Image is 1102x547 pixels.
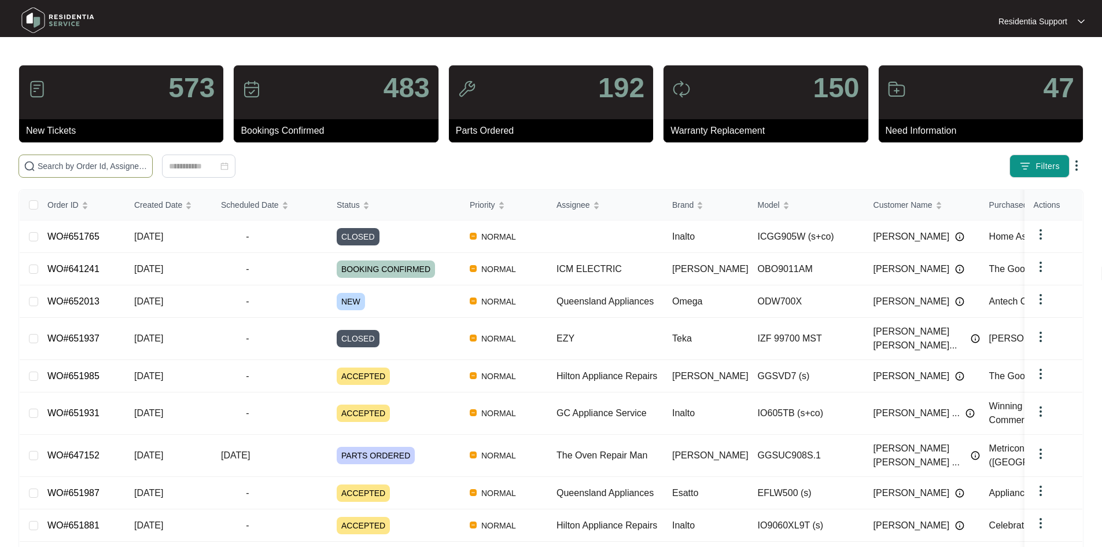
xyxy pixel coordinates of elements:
[955,489,964,498] img: Info icon
[547,190,663,221] th: Assignee
[672,450,749,460] span: [PERSON_NAME]
[672,264,749,274] span: [PERSON_NAME]
[477,369,521,383] span: NORMAL
[337,517,390,534] span: ACCEPTED
[470,199,495,211] span: Priority
[874,325,965,353] span: [PERSON_NAME] [PERSON_NAME]...
[38,160,148,172] input: Search by Order Id, Assignee Name, Customer Name, Brand and Model
[458,80,476,98] img: icon
[477,230,521,244] span: NORMAL
[1034,227,1048,241] img: dropdown arrow
[470,233,477,240] img: Vercel Logo
[1034,367,1048,381] img: dropdown arrow
[989,333,1066,343] span: [PERSON_NAME]
[556,262,663,276] div: ICM ELECTRIC
[456,124,653,138] p: Parts Ordered
[1034,260,1048,274] img: dropdown arrow
[1019,160,1031,172] img: filter icon
[337,447,415,464] span: PARTS ORDERED
[874,262,950,276] span: [PERSON_NAME]
[749,285,864,318] td: ODW700X
[672,520,695,530] span: Inalto
[749,190,864,221] th: Model
[989,443,1092,467] span: Metricon Homes ([GEOGRAPHIC_DATA])
[221,262,274,276] span: -
[971,451,980,460] img: Info icon
[598,74,644,102] p: 192
[1034,516,1048,530] img: dropdown arrow
[125,190,212,221] th: Created Date
[17,3,98,38] img: residentia service logo
[47,520,99,530] a: WO#651881
[874,295,950,309] span: [PERSON_NAME]
[989,296,1077,306] span: Antech Constructions
[337,405,390,422] span: ACCEPTED
[989,520,1068,530] span: Celebration Homes
[672,232,695,241] span: Inalto
[672,488,698,498] span: Esatto
[672,333,692,343] span: Teka
[47,371,99,381] a: WO#651985
[556,369,663,383] div: Hilton Appliance Repairs
[1024,190,1082,221] th: Actions
[241,124,438,138] p: Bookings Confirmed
[337,260,435,278] span: BOOKING CONFIRMED
[470,409,477,416] img: Vercel Logo
[470,451,477,458] img: Vercel Logo
[47,232,99,241] a: WO#651765
[672,371,749,381] span: [PERSON_NAME]
[47,488,99,498] a: WO#651987
[134,408,163,418] span: [DATE]
[813,74,859,102] p: 150
[672,80,691,98] img: icon
[47,450,99,460] a: WO#647152
[470,522,477,528] img: Vercel Logo
[470,265,477,272] img: Vercel Logo
[670,124,868,138] p: Warranty Replacement
[980,190,1096,221] th: Purchased From
[864,190,980,221] th: Customer Name
[874,369,950,383] span: [PERSON_NAME]
[24,160,35,172] img: search-icon
[989,264,1055,274] span: The Good Guys
[337,199,360,211] span: Status
[998,16,1067,27] p: Residentia Support
[477,406,521,420] span: NORMAL
[337,330,379,347] span: CLOSED
[134,199,182,211] span: Created Date
[134,488,163,498] span: [DATE]
[221,519,274,533] span: -
[758,199,780,211] span: Model
[874,230,950,244] span: [PERSON_NAME]
[874,486,950,500] span: [PERSON_NAME]
[955,297,964,306] img: Info icon
[749,221,864,253] td: ICGG905W (s+co)
[874,519,950,533] span: [PERSON_NAME]
[1034,447,1048,461] img: dropdown arrow
[989,401,1070,425] span: Winning Appliances Commercial
[1034,484,1048,498] img: dropdown arrow
[221,199,279,211] span: Scheduled Date
[874,406,960,420] span: [PERSON_NAME] ...
[749,477,864,509] td: EFLW500 (s)
[1044,74,1074,102] p: 47
[749,435,864,477] td: GGSUC908S.1
[477,519,521,533] span: NORMAL
[989,488,1064,498] span: Appliances Online
[470,372,477,379] img: Vercel Logo
[134,232,163,241] span: [DATE]
[1070,159,1083,172] img: dropdown arrow
[1034,292,1048,306] img: dropdown arrow
[221,295,274,309] span: -
[477,449,521,462] span: NORMAL
[47,408,99,418] a: WO#651931
[477,295,521,309] span: NORMAL
[221,332,274,346] span: -
[989,199,1049,211] span: Purchased From
[749,318,864,360] td: IZF 99700 MST
[337,293,365,310] span: NEW
[477,486,521,500] span: NORMAL
[26,124,223,138] p: New Tickets
[887,80,906,98] img: icon
[38,190,125,221] th: Order ID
